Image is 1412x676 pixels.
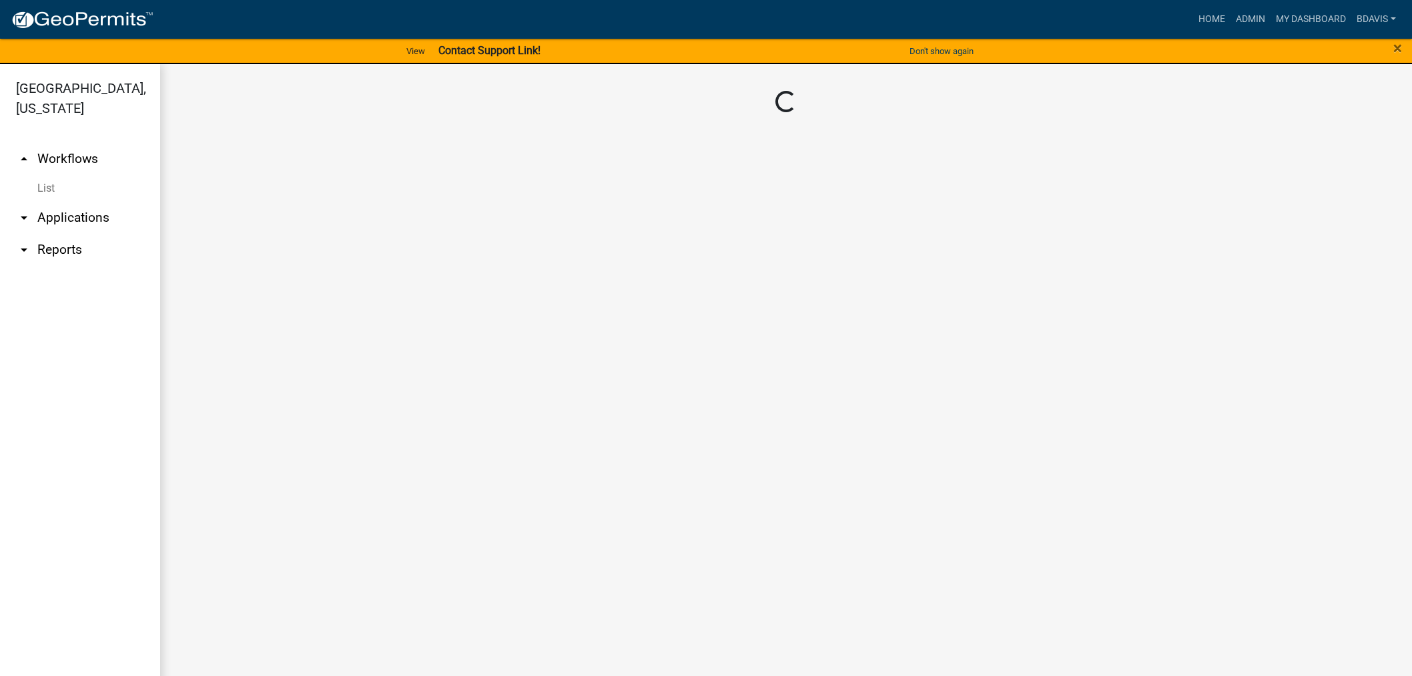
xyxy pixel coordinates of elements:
[1271,7,1351,32] a: My Dashboard
[16,151,32,167] i: arrow_drop_up
[16,242,32,258] i: arrow_drop_down
[904,40,979,62] button: Don't show again
[1393,40,1402,56] button: Close
[1393,39,1402,57] span: ×
[1351,7,1401,32] a: bdavis
[1230,7,1271,32] a: Admin
[1193,7,1230,32] a: Home
[16,210,32,226] i: arrow_drop_down
[401,40,430,62] a: View
[438,44,541,57] strong: Contact Support Link!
